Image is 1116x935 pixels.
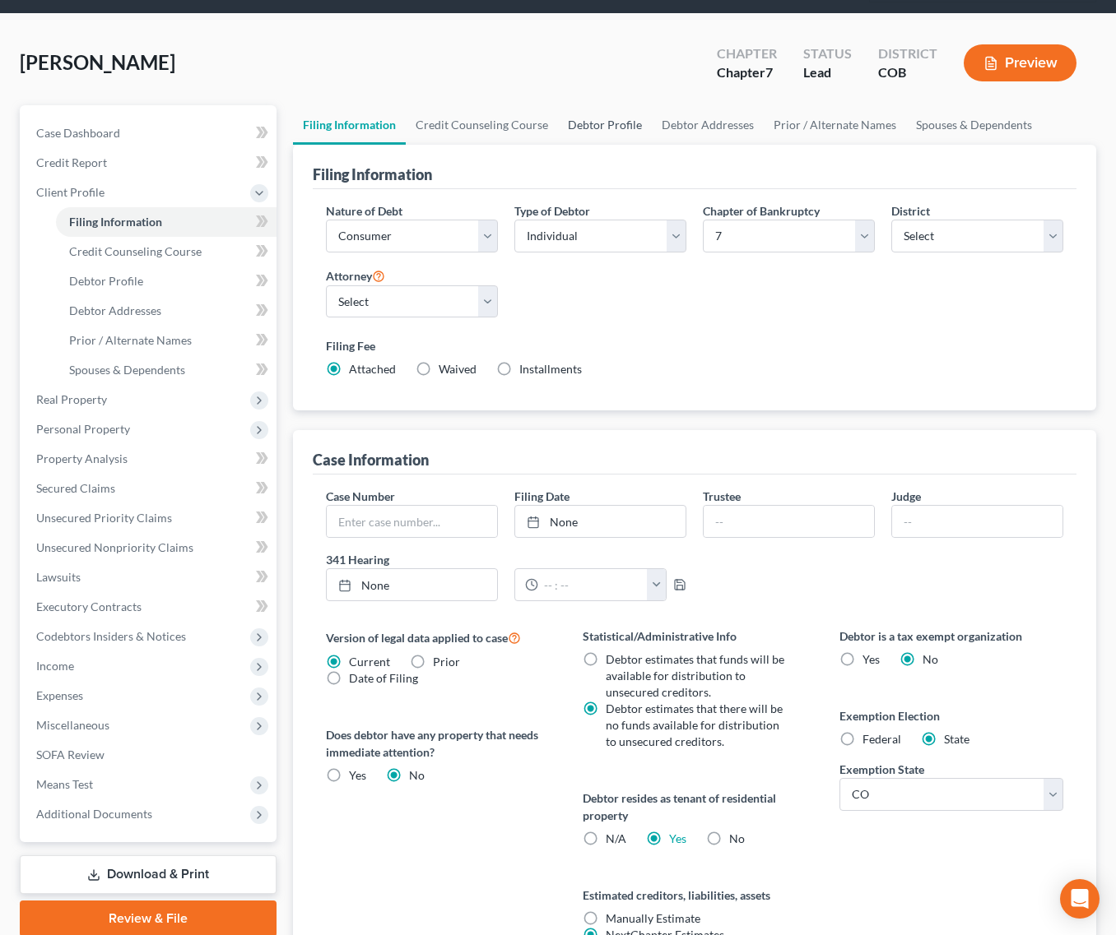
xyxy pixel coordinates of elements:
button: Preview [964,44,1076,81]
span: Debtor Profile [69,274,143,288]
span: Prior [433,655,460,669]
a: Unsecured Priority Claims [23,503,277,533]
a: Property Analysis [23,444,277,474]
span: Federal [863,732,901,746]
span: No [409,768,425,782]
span: SOFA Review [36,748,105,761]
span: Real Property [36,392,107,406]
div: Open Intercom Messenger [1060,879,1100,919]
label: Trustee [703,488,741,505]
span: State [944,732,970,746]
a: Download & Print [20,855,277,894]
span: Credit Report [36,155,107,169]
span: Current [349,655,390,669]
a: Credit Counseling Course [56,237,277,266]
label: Chapter of Bankruptcy [703,202,820,220]
span: Means Test [36,777,93,791]
span: N/A [606,831,626,845]
label: Does debtor have any property that needs immediate attention? [326,726,550,761]
span: Unsecured Priority Claims [36,511,172,525]
label: Judge [891,488,921,505]
div: District [878,44,937,63]
label: District [891,202,930,220]
label: Nature of Debt [326,202,402,220]
span: Debtor estimates that there will be no funds available for distribution to unsecured creditors. [606,701,783,748]
a: Yes [669,831,686,845]
a: SOFA Review [23,740,277,770]
a: Executory Contracts [23,592,277,622]
a: Credit Counseling Course [406,105,558,145]
span: Manually Estimate [606,911,700,925]
a: Unsecured Nonpriority Claims [23,533,277,562]
label: Type of Debtor [514,202,590,220]
input: -- [704,506,874,537]
span: Spouses & Dependents [69,363,185,377]
label: Version of legal data applied to case [326,627,550,647]
span: Executory Contracts [36,599,142,613]
a: Filing Information [56,207,277,237]
label: Estimated creditors, liabilities, assets [583,886,807,904]
span: Case Dashboard [36,126,120,140]
span: Debtor estimates that funds will be available for distribution to unsecured creditors. [606,652,784,699]
a: Prior / Alternate Names [764,105,906,145]
div: Lead [803,63,852,82]
span: Date of Filing [349,671,418,685]
a: Prior / Alternate Names [56,326,277,355]
input: -- : -- [538,569,648,600]
span: Attached [349,362,396,376]
span: Income [36,659,74,673]
a: Spouses & Dependents [56,355,277,385]
a: Debtor Profile [56,266,277,296]
label: 341 Hearing [318,551,695,568]
label: Case Number [326,488,395,505]
span: Prior / Alternate Names [69,333,192,347]
span: Installments [519,362,582,376]
label: Filing Date [514,488,570,505]
span: Unsecured Nonpriority Claims [36,540,193,554]
span: Lawsuits [36,570,81,584]
span: Yes [349,768,366,782]
a: Spouses & Dependents [906,105,1042,145]
span: [PERSON_NAME] [20,50,175,74]
span: Expenses [36,688,83,702]
a: Debtor Addresses [56,296,277,326]
div: Case Information [313,450,429,470]
span: Additional Documents [36,807,152,821]
span: Personal Property [36,422,130,436]
a: None [515,506,686,537]
span: No [729,831,745,845]
span: Client Profile [36,185,105,199]
div: Chapter [717,44,777,63]
a: Filing Information [293,105,406,145]
span: No [923,652,938,666]
span: Yes [863,652,880,666]
a: Debtor Addresses [652,105,764,145]
span: Credit Counseling Course [69,244,202,258]
label: Exemption Election [839,707,1063,724]
a: Secured Claims [23,474,277,503]
a: None [327,569,497,600]
div: COB [878,63,937,82]
a: Lawsuits [23,562,277,592]
span: Property Analysis [36,451,128,465]
label: Debtor resides as tenant of residential property [583,789,807,824]
span: 7 [765,64,773,80]
div: Status [803,44,852,63]
label: Attorney [326,266,385,285]
label: Filing Fee [326,337,1063,354]
span: Debtor Addresses [69,303,161,317]
input: -- [892,506,1063,537]
span: Miscellaneous [36,718,109,732]
span: Filing Information [69,215,162,229]
label: Exemption State [839,761,924,778]
a: Case Dashboard [23,118,277,148]
div: Filing Information [313,164,432,184]
label: Statistical/Administrative Info [583,627,807,645]
span: Codebtors Insiders & Notices [36,629,186,643]
div: Chapter [717,63,777,82]
input: Enter case number... [327,506,497,537]
label: Debtor is a tax exempt organization [839,627,1063,645]
span: Secured Claims [36,481,115,495]
a: Debtor Profile [558,105,652,145]
a: Credit Report [23,148,277,178]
